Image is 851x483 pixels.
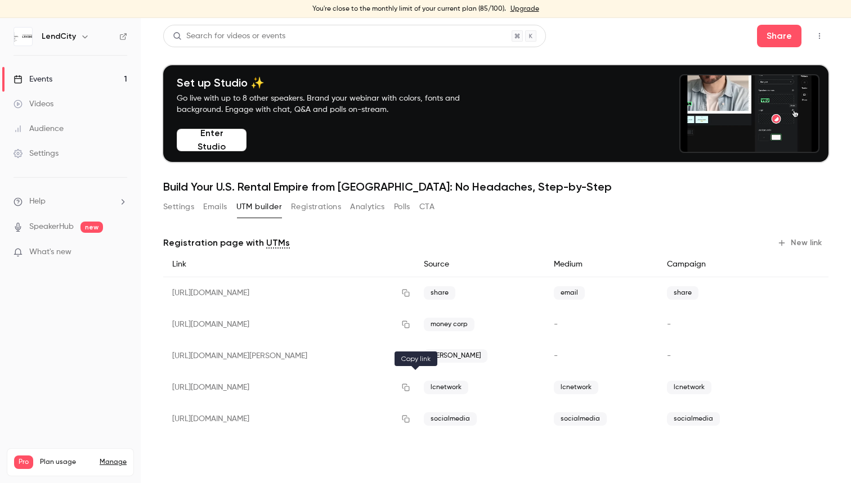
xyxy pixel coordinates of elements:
[667,352,671,360] span: -
[424,318,474,331] span: money corp
[757,25,801,47] button: Share
[14,123,64,134] div: Audience
[14,98,53,110] div: Videos
[163,309,415,340] div: [URL][DOMAIN_NAME]
[658,252,771,277] div: Campaign
[163,340,415,372] div: [URL][DOMAIN_NAME][PERSON_NAME]
[42,31,76,42] h6: LendCity
[554,412,607,426] span: socialmedia
[177,76,486,89] h4: Set up Studio ✨
[554,286,585,300] span: email
[14,455,33,469] span: Pro
[236,198,282,216] button: UTM builder
[554,321,558,328] span: -
[424,349,487,363] span: [PERSON_NAME]
[14,28,32,46] img: LendCity
[545,252,658,277] div: Medium
[291,198,341,216] button: Registrations
[177,93,486,115] p: Go live with up to 8 other speakers. Brand your webinar with colors, fonts and background. Engage...
[40,458,93,467] span: Plan usage
[667,286,698,300] span: share
[554,381,598,394] span: lcnetwork
[173,30,285,42] div: Search for videos or events
[163,252,415,277] div: Link
[424,412,477,426] span: socialmedia
[415,252,545,277] div: Source
[424,286,455,300] span: share
[14,196,127,207] li: help-dropdown-opener
[773,234,828,252] button: New link
[667,412,720,426] span: socialmedia
[394,198,410,216] button: Polls
[163,198,194,216] button: Settings
[14,74,52,85] div: Events
[419,198,435,216] button: CTA
[510,4,539,13] a: Upgrade
[163,403,415,435] div: [URL][DOMAIN_NAME]
[667,321,671,328] span: -
[554,352,558,360] span: -
[203,198,227,216] button: Emails
[424,381,468,394] span: lcnetwork
[14,148,59,159] div: Settings
[667,381,711,394] span: lcnetwork
[100,458,127,467] a: Manage
[163,236,290,250] p: Registration page with
[350,198,385,216] button: Analytics
[29,221,74,233] a: SpeakerHub
[163,372,415,403] div: [URL][DOMAIN_NAME]
[29,196,46,207] span: Help
[266,236,290,250] a: UTMs
[80,222,103,233] span: new
[163,277,415,309] div: [URL][DOMAIN_NAME]
[29,246,71,258] span: What's new
[163,180,828,193] h1: Build Your U.S. Rental Empire from [GEOGRAPHIC_DATA]: No Headaches, Step-by-Step
[177,129,247,151] button: Enter Studio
